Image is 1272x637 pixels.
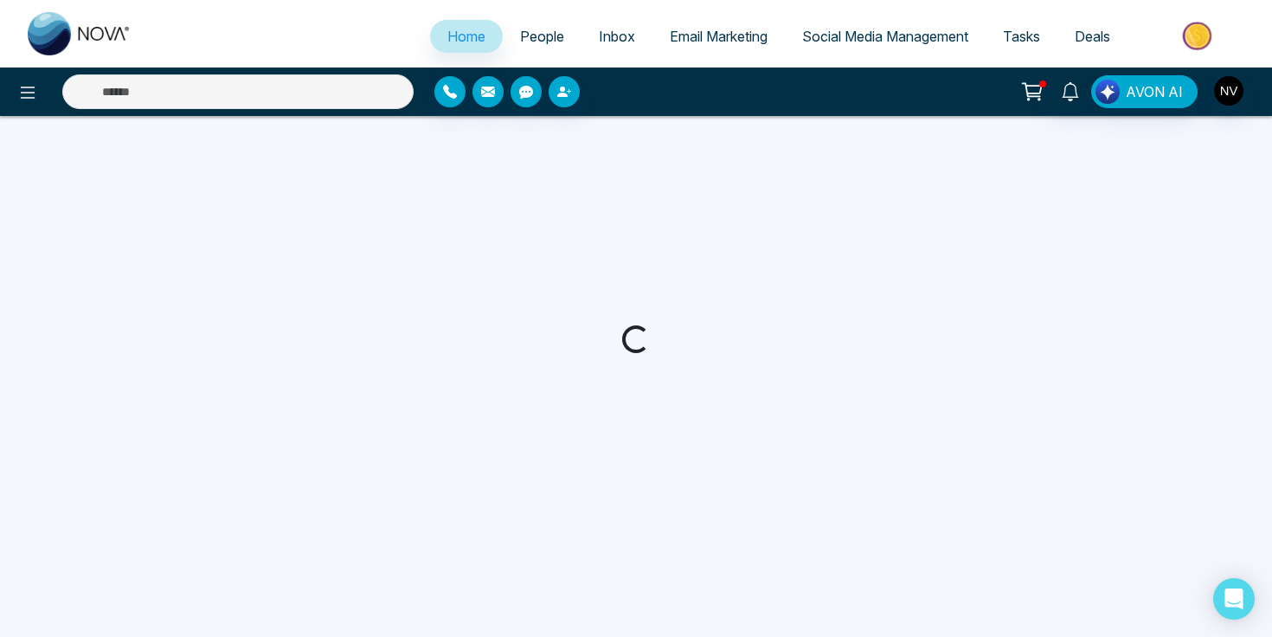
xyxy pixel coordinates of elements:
a: Tasks [986,20,1057,53]
span: AVON AI [1126,81,1183,102]
a: Inbox [581,20,652,53]
span: Email Marketing [670,28,768,45]
a: Deals [1057,20,1127,53]
span: Social Media Management [802,28,968,45]
div: Open Intercom Messenger [1213,578,1255,620]
span: People [520,28,564,45]
a: Social Media Management [785,20,986,53]
span: Tasks [1003,28,1040,45]
img: Lead Flow [1095,80,1120,104]
a: People [503,20,581,53]
a: Email Marketing [652,20,785,53]
button: AVON AI [1091,75,1198,108]
img: Nova CRM Logo [28,12,132,55]
img: Market-place.gif [1136,16,1262,55]
img: User Avatar [1214,76,1243,106]
a: Home [430,20,503,53]
span: Inbox [599,28,635,45]
span: Deals [1075,28,1110,45]
span: Home [447,28,485,45]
